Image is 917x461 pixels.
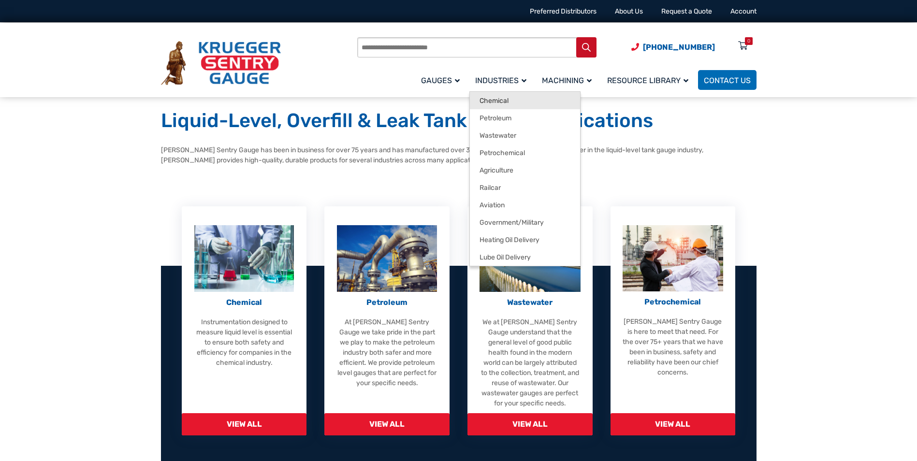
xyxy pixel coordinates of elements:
a: Preferred Distributors [530,7,597,15]
p: At [PERSON_NAME] Sentry Gauge we take pride in the part we play to make the petroleum industry bo... [336,317,437,388]
div: 0 [747,37,750,45]
p: [PERSON_NAME] Sentry Gauge is here to meet that need. For the over 75+ years that we have been in... [623,317,724,377]
span: Contact Us [704,76,751,85]
a: Petroleum Petroleum At [PERSON_NAME] Sentry Gauge we take pride in the part we play to make the p... [324,206,450,435]
span: Petroleum [480,114,511,123]
a: Account [730,7,757,15]
a: Phone Number (920) 434-8860 [631,41,715,53]
span: Chemical [480,97,509,105]
a: Resource Library [601,69,698,91]
span: View All [324,413,450,435]
span: View All [611,413,736,435]
a: Contact Us [698,70,757,90]
a: Chemical [470,92,580,109]
p: We at [PERSON_NAME] Sentry Gauge understand that the general level of good public health found in... [480,317,581,408]
a: Petrochemical [470,144,580,161]
span: Government/Military [480,218,544,227]
span: Agriculture [480,166,513,175]
p: Chemical [194,297,295,308]
p: [PERSON_NAME] Sentry Gauge has been in business for over 75 years and has manufactured over 3 mil... [161,145,757,165]
a: Gauges [415,69,469,91]
a: Government/Military [470,214,580,231]
a: Railcar [470,179,580,196]
span: Machining [542,76,592,85]
span: Heating Oil Delivery [480,236,539,245]
a: Heating Oil Delivery [470,231,580,248]
span: View All [467,413,593,435]
a: Aviation [470,196,580,214]
img: Chemical [194,225,294,292]
span: Resource Library [607,76,688,85]
a: Wastewater Wastewater We at [PERSON_NAME] Sentry Gauge understand that the general level of good ... [467,206,593,435]
a: Petrochemical Petrochemical [PERSON_NAME] Sentry Gauge is here to meet that need. For the over 75... [611,206,736,435]
span: Wastewater [480,131,516,140]
p: Instrumentation designed to measure liquid level is essential to ensure both safety and efficienc... [194,317,295,368]
p: Wastewater [480,297,581,308]
span: Lube Oil Delivery [480,253,531,262]
p: Petrochemical [623,296,724,308]
a: Petroleum [470,109,580,127]
img: Petrochemical [623,225,724,291]
span: Railcar [480,184,501,192]
span: Industries [475,76,526,85]
a: Agriculture [470,161,580,179]
span: Petrochemical [480,149,525,158]
span: Aviation [480,201,505,210]
a: Wastewater [470,127,580,144]
a: Machining [536,69,601,91]
a: Chemical Chemical Instrumentation designed to measure liquid level is essential to ensure both sa... [182,206,307,435]
a: Lube Oil Delivery [470,248,580,266]
a: Request a Quote [661,7,712,15]
p: Petroleum [336,297,437,308]
a: Industries [469,69,536,91]
img: Krueger Sentry Gauge [161,41,281,86]
span: View All [182,413,307,435]
span: [PHONE_NUMBER] [643,43,715,52]
img: Petroleum [337,225,437,292]
a: About Us [615,7,643,15]
span: Gauges [421,76,460,85]
h1: Liquid-Level, Overfill & Leak Tank Gauge Applications [161,109,757,133]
